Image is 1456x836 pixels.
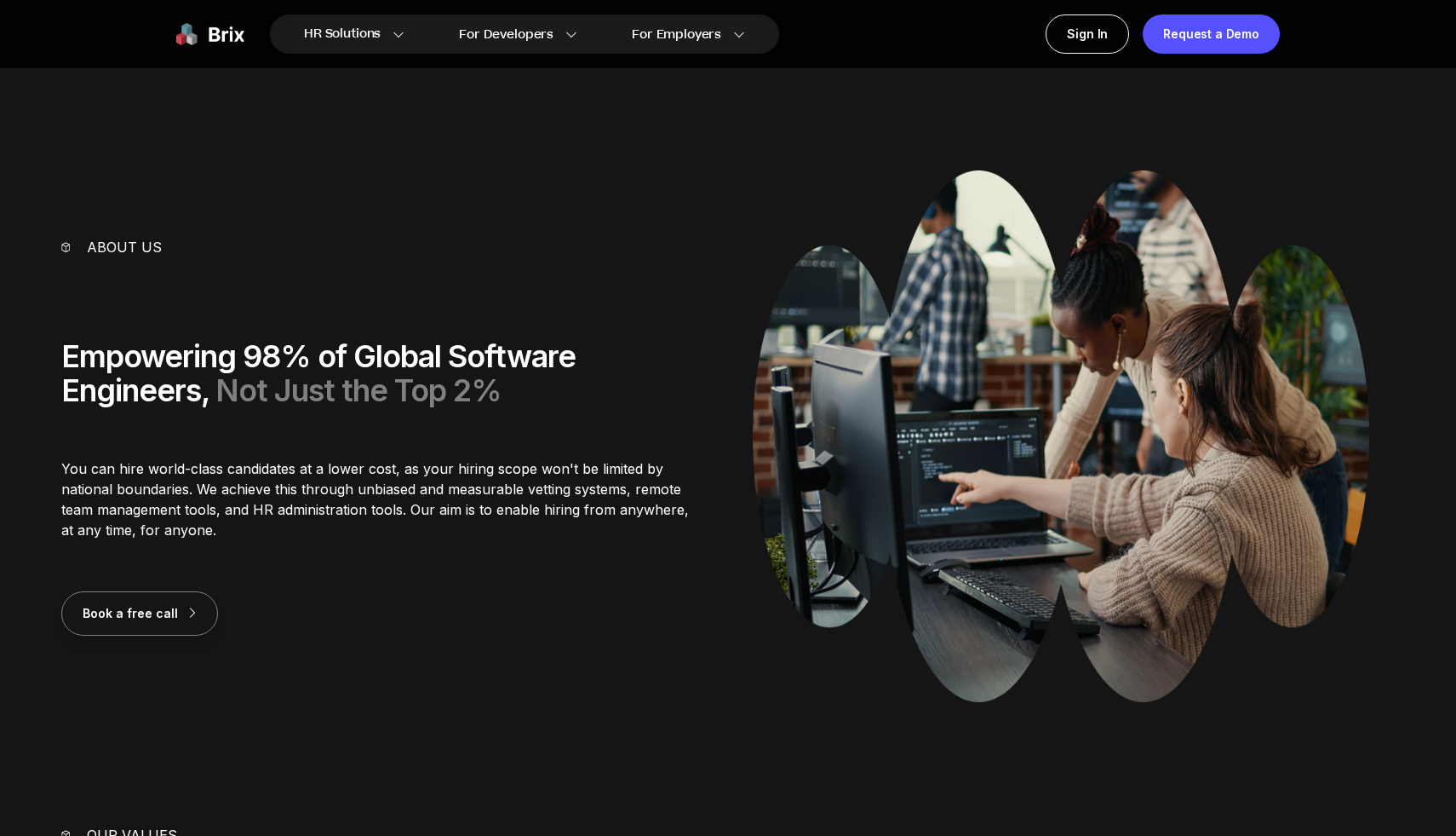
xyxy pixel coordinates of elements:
span: For Employers [632,26,721,43]
img: About Us [753,170,1370,702]
p: About us [87,237,162,257]
img: vector [61,242,70,251]
span: For Developers [459,26,553,43]
a: Sign In [1046,14,1129,54]
span: HR Solutions [304,20,381,48]
div: Empowering 98% of Global Software Engineers, [61,339,704,407]
p: You can hire world-class candidates at a lower cost, as your hiring scope won't be limited by nat... [61,458,704,540]
a: Book a free call [61,604,218,621]
span: Not Just the Top 2% [215,372,502,409]
a: Request a Demo [1143,14,1280,54]
button: Book a free call [61,591,218,636]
